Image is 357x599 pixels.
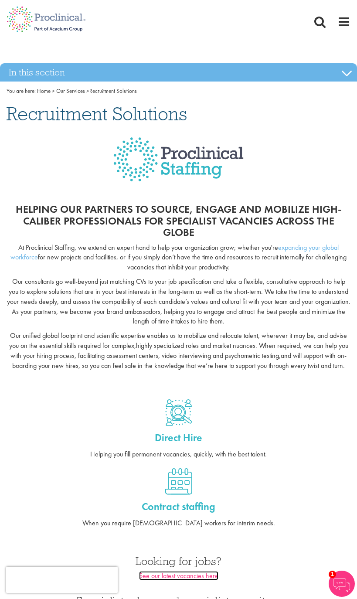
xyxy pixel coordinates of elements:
span: 1 [331,571,334,577]
span: Recruitment Solutions [7,102,187,126]
span: Our consultants go well-beyond just matching CVs to your job specification and take a flexible, c... [7,277,350,326]
span: Direct Hire [155,431,202,444]
iframe: reCAPTCHA [6,567,118,593]
span: At Proclinical Staffing, we extend an expert hand to help your organization grow; whether you're [18,243,278,252]
a: breadcrumb link to Our Services [56,87,85,95]
img: Chatbot [329,571,355,597]
a: expanding your global workforce [10,243,339,262]
span: When you require [DEMOGRAPHIC_DATA] workers for interim needs. [82,518,275,528]
span: Home [37,87,51,95]
span: You are here: [7,87,36,95]
img: Direct hire [165,399,192,426]
a: Contract staffing [7,499,350,514]
span: Our unified global footprint and scientific expertise enables us to mobilize and relocate talent,... [9,331,348,370]
span: Recruitment Solutions [89,87,137,95]
span: Helping you fill permanent vacancies, quickly, with the best talent. [90,449,267,459]
img: Contract staffing [165,468,192,495]
span: for new projects and facilities, or if you simply don’t have the time and resources to recruit in... [38,252,347,272]
a: breadcrumb link to Home [37,87,51,95]
span: Contract staffing [142,500,215,513]
a: Direct Hire [7,430,350,445]
span: Our Services [56,87,85,95]
span: Looking for jobs? [136,554,221,568]
a: See our latest vacancies here [139,571,218,580]
img: Proclinical Staffing [113,137,244,194]
span: Helping our partners to source, engage and mobilize high-caliber professionals for specialist vac... [16,202,342,239]
a: Direct hire [7,399,350,426]
span: > [52,87,55,95]
a: Contract staffing [7,468,350,495]
span: > [86,87,89,95]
